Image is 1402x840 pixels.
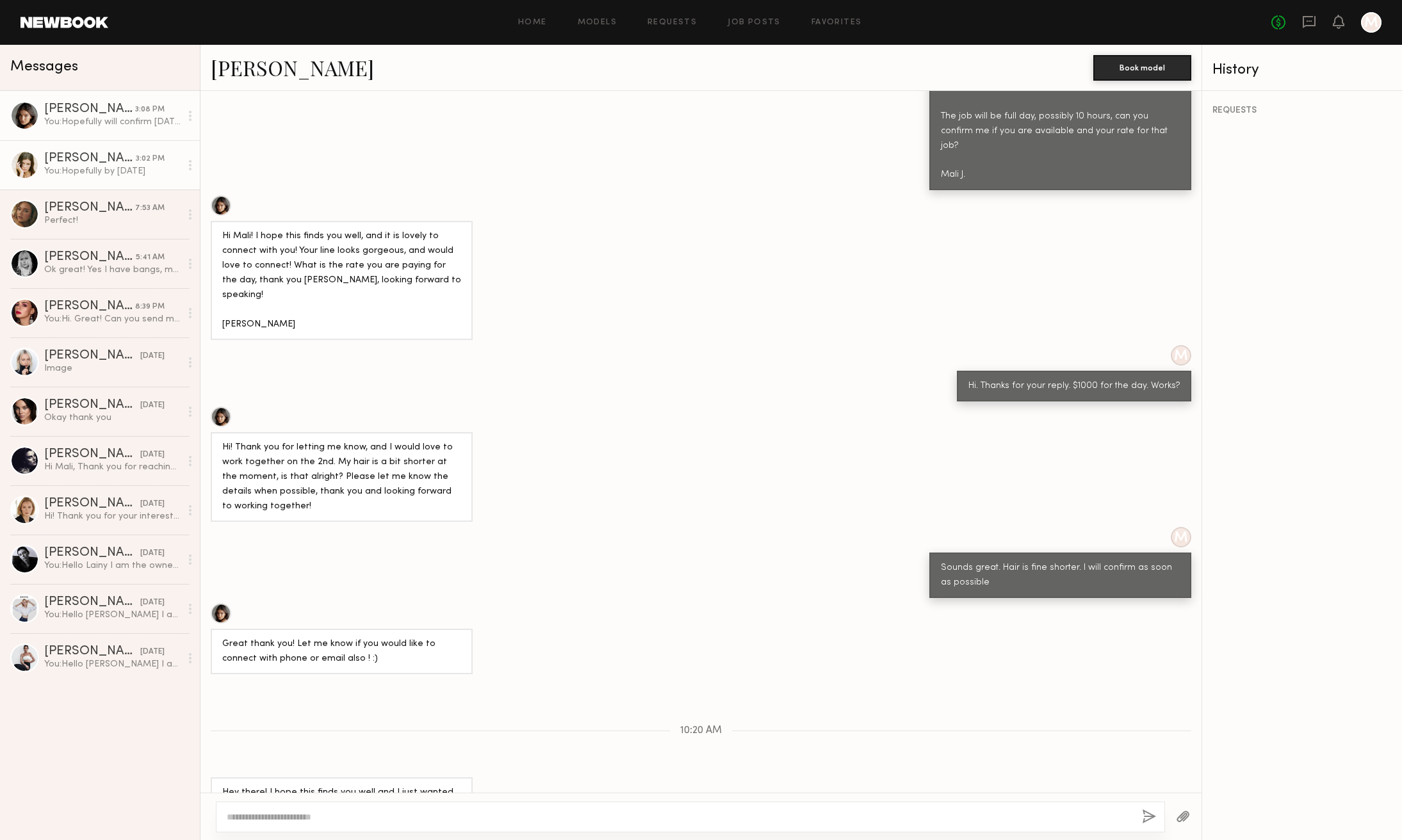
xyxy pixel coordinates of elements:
[44,350,140,362] div: [PERSON_NAME]
[44,313,181,325] div: You: Hi. Great! Can you send me your instagram account?
[1093,61,1191,72] a: Book model
[140,547,165,560] div: [DATE]
[44,510,181,522] div: Hi! Thank you for your interest to book me but unfortunately I am not available this day already.
[140,449,165,461] div: [DATE]
[1361,12,1382,33] a: M
[136,153,165,165] div: 3:02 PM
[728,19,781,27] a: Job Posts
[1212,106,1392,115] div: REQUESTS
[811,19,862,27] a: Favorites
[44,399,140,412] div: [PERSON_NAME]
[10,60,78,74] span: Messages
[44,116,181,128] div: You: Hopefully will confirm [DATE]
[518,19,547,27] a: Home
[44,264,181,276] div: Ok great! Yes I have bangs, medium length hair
[968,379,1180,394] div: Hi. Thanks for your reply. $1000 for the day. Works?
[222,440,461,514] div: Hi! Thank you for letting me know, and I would love to work together on the 2nd. My hair is a bit...
[941,561,1180,590] div: Sounds great. Hair is fine shorter. I will confirm as soon as possible
[211,54,374,81] a: [PERSON_NAME]
[1212,63,1392,77] div: History
[44,165,181,177] div: You: Hopefully by [DATE]
[44,497,140,510] div: [PERSON_NAME]
[140,597,165,609] div: [DATE]
[140,400,165,412] div: [DATE]
[135,202,165,214] div: 7:53 AM
[140,498,165,510] div: [DATE]
[44,152,136,165] div: [PERSON_NAME]
[140,350,165,362] div: [DATE]
[44,609,181,621] div: You: Hello [PERSON_NAME] I am the owner of a Fur Coat brand in [GEOGRAPHIC_DATA], we are going to...
[44,645,140,658] div: [PERSON_NAME]
[44,300,135,313] div: [PERSON_NAME]
[44,103,135,116] div: [PERSON_NAME]
[135,301,165,313] div: 8:39 PM
[44,658,181,670] div: You: Hello [PERSON_NAME] I am the owner of a Fur Coat brand in [GEOGRAPHIC_DATA], we are going to...
[44,448,140,461] div: [PERSON_NAME]
[44,560,181,572] div: You: Hello Lainy I am the owner of a Fur Coat brand in [GEOGRAPHIC_DATA], we are going to do a ph...
[44,251,136,264] div: [PERSON_NAME]
[1093,55,1191,81] button: Book model
[44,214,181,227] div: Perfect!
[222,637,461,666] div: Great thank you! Let me know if you would like to connect with phone or email also ! :)
[222,786,461,830] div: Hey there! I hope this finds you well and I just wanted to touch base to see if we were okay to c...
[140,646,165,658] div: [DATE]
[44,547,140,560] div: [PERSON_NAME]
[578,19,617,27] a: Models
[135,104,165,116] div: 3:08 PM
[44,362,181,375] div: Image
[680,725,722,736] span: 10:20 AM
[222,229,461,332] div: Hi Mali! I hope this finds you well, and it is lovely to connect with you! Your line looks gorgeo...
[44,412,181,424] div: Okay thank you
[44,461,181,473] div: Hi Mali, Thank you for reaching out! I’d love to be part of your upcoming shoot on [DATE]. I am a...
[44,596,140,609] div: [PERSON_NAME]
[648,19,697,27] a: Requests
[44,202,135,214] div: [PERSON_NAME]
[136,252,165,264] div: 5:41 AM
